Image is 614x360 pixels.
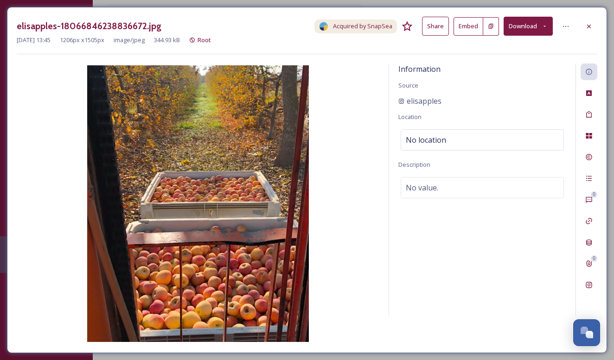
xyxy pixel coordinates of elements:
[406,134,446,145] span: No location
[60,36,104,44] span: 1206 px x 1505 px
[198,36,211,44] span: Root
[398,160,430,169] span: Description
[454,17,483,36] button: Embed
[319,22,328,31] img: snapsea-logo.png
[333,22,392,31] span: Acquired by SnapSea
[398,64,441,74] span: Information
[17,36,51,44] span: [DATE] 13:45
[573,319,600,346] button: Open Chat
[406,182,438,193] span: No value.
[407,95,441,107] span: elisapples
[17,19,161,33] h3: elisapples-18066846238836672.jpg
[398,113,422,121] span: Location
[591,191,597,198] div: 0
[114,36,145,44] span: image/jpeg
[17,65,379,342] img: elisapples-18066846238836672.jpg
[398,95,441,107] a: elisapples
[504,17,553,36] button: Download
[154,36,180,44] span: 344.93 kB
[591,255,597,262] div: 0
[422,17,449,36] button: Share
[398,81,418,89] span: Source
